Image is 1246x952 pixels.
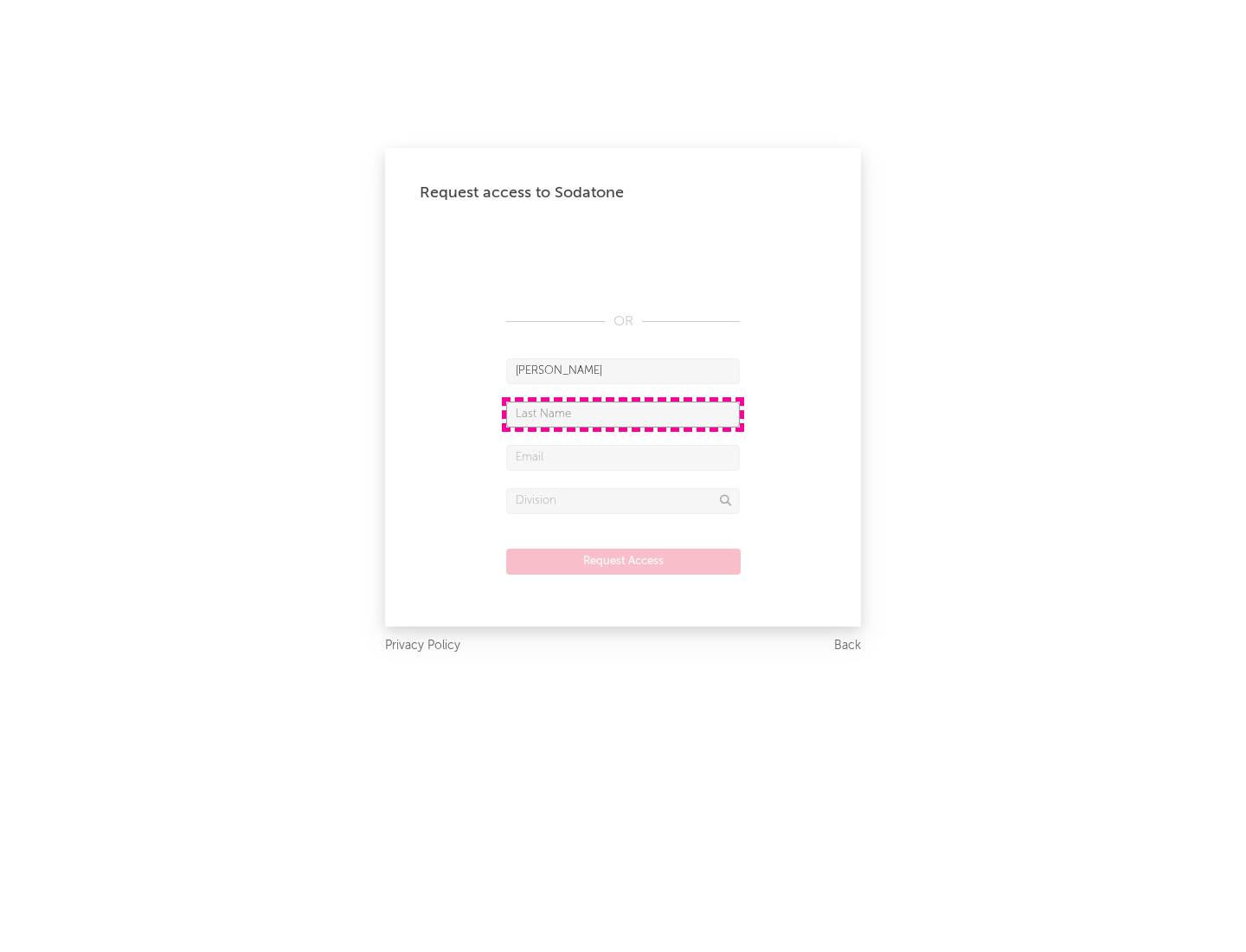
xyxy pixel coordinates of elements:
input: First Name [506,358,740,384]
input: Last Name [506,402,740,428]
div: Request access to Sodatone [420,183,826,203]
div: OR [506,312,740,332]
input: Email [506,445,740,471]
a: Back [834,635,861,657]
a: Privacy Policy [385,635,460,657]
button: Request Access [506,549,741,575]
input: Division [506,488,740,514]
